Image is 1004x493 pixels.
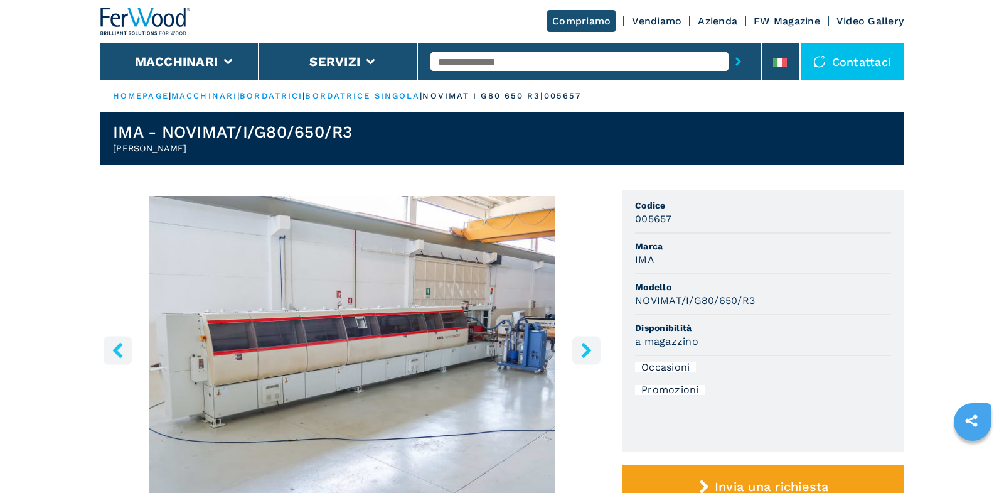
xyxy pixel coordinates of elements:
h2: [PERSON_NAME] [113,142,353,154]
a: Video Gallery [836,15,904,27]
div: Promozioni [635,385,705,395]
button: Servizi [309,54,360,69]
div: Occasioni [635,362,696,372]
img: Ferwood [100,8,191,35]
h3: NOVIMAT/I/G80/650/R3 [635,293,755,308]
h3: a magazzino [635,334,698,349]
h3: IMA [635,252,654,267]
a: sharethis [956,405,987,436]
a: Azienda [698,15,737,27]
a: Vendiamo [632,15,681,27]
a: bordatrici [240,91,302,100]
button: right-button [572,336,601,364]
span: | [237,91,240,100]
p: novimat i g80 650 r3 | [422,90,543,102]
a: Compriamo [547,10,616,32]
h1: IMA - NOVIMAT/I/G80/650/R3 [113,122,353,142]
span: Disponibilità [635,322,891,334]
span: Modello [635,281,891,293]
div: Contattaci [801,43,904,80]
button: left-button [104,336,132,364]
p: 005657 [544,90,582,102]
button: submit-button [729,47,748,76]
span: | [169,91,171,100]
span: Marca [635,240,891,252]
span: | [302,91,305,100]
a: HOMEPAGE [113,91,169,100]
span: Codice [635,199,891,212]
span: | [420,91,422,100]
a: macchinari [171,91,237,100]
a: bordatrice singola [305,91,420,100]
iframe: Chat [951,436,995,484]
button: Macchinari [135,54,218,69]
a: FW Magazine [754,15,820,27]
h3: 005657 [635,212,672,226]
img: Contattaci [813,55,826,68]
